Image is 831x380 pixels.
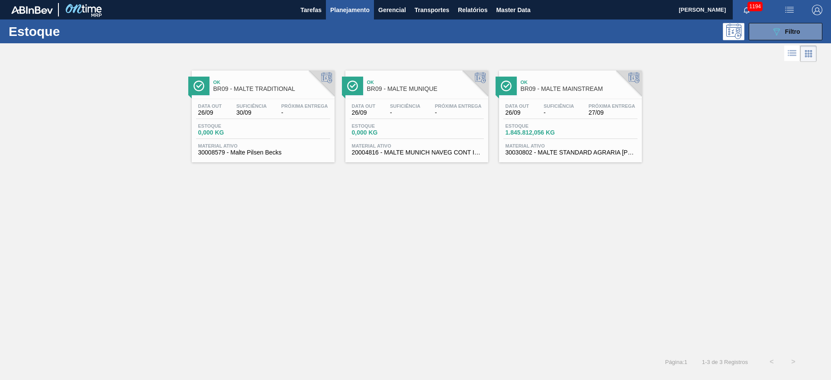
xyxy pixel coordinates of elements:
[435,109,482,116] span: -
[506,129,566,136] span: 1.845.812,056 KG
[589,103,635,109] span: Próxima Entrega
[367,80,484,85] span: Ok
[198,149,328,156] span: 30008579 - Malte Pilsen Becks
[785,28,800,35] span: Filtro
[352,103,376,109] span: Data out
[521,80,638,85] span: Ok
[367,86,484,92] span: BR09 - MALTE MUNIQUE
[506,149,635,156] span: 30030802 - MALTE STANDARD AGRARIA CAMPOS GERAIS
[496,5,530,15] span: Master Data
[749,23,822,40] button: Filtro
[300,5,322,15] span: Tarefas
[193,81,204,91] img: Ícone
[665,359,687,365] span: Página : 1
[544,103,574,109] span: Suficiência
[506,109,529,116] span: 26/09
[347,81,358,91] img: Ícone
[213,86,330,92] span: BR09 - MALTE TRADITIONAL
[352,123,412,129] span: Estoque
[11,6,53,14] img: TNhmsLtSVTkK8tSr43FrP2fwEKptu5GPRR3wAAAABJRU5ErkJggg==
[506,143,635,148] span: Material ativo
[435,103,482,109] span: Próxima Entrega
[352,109,376,116] span: 26/09
[506,123,566,129] span: Estoque
[378,5,406,15] span: Gerencial
[339,64,493,162] a: ÍconeOkBR09 - MALTE MUNIQUEData out26/09Suficiência-Próxima Entrega-Estoque0,000 KGMaterial ativo...
[213,80,330,85] span: Ok
[281,103,328,109] span: Próxima Entrega
[458,5,487,15] span: Relatórios
[415,5,449,15] span: Transportes
[589,109,635,116] span: 27/09
[352,149,482,156] span: 20004816 - MALTE MUNICH NAVEG CONT IMPORT SUP 40%
[236,109,267,116] span: 30/09
[185,64,339,162] a: ÍconeOkBR09 - MALTE TRADITIONALData out26/09Suficiência30/09Próxima Entrega-Estoque0,000 KGMateri...
[198,129,259,136] span: 0,000 KG
[723,23,744,40] div: Pogramando: nenhum usuário selecionado
[700,359,748,365] span: 1 - 3 de 3 Registros
[783,351,804,373] button: >
[521,86,638,92] span: BR09 - MALTE MAINSTREAM
[352,129,412,136] span: 0,000 KG
[352,143,482,148] span: Material ativo
[812,5,822,15] img: Logout
[390,103,420,109] span: Suficiência
[761,351,783,373] button: <
[784,45,800,62] div: Visão em Lista
[330,5,370,15] span: Planejamento
[733,4,760,16] button: Notificações
[501,81,512,91] img: Ícone
[800,45,817,62] div: Visão em Cards
[747,2,763,11] span: 1194
[236,103,267,109] span: Suficiência
[9,26,138,36] h1: Estoque
[198,123,259,129] span: Estoque
[198,103,222,109] span: Data out
[390,109,420,116] span: -
[544,109,574,116] span: -
[281,109,328,116] span: -
[493,64,646,162] a: ÍconeOkBR09 - MALTE MAINSTREAMData out26/09Suficiência-Próxima Entrega27/09Estoque1.845.812,056 K...
[784,5,795,15] img: userActions
[506,103,529,109] span: Data out
[198,143,328,148] span: Material ativo
[198,109,222,116] span: 26/09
